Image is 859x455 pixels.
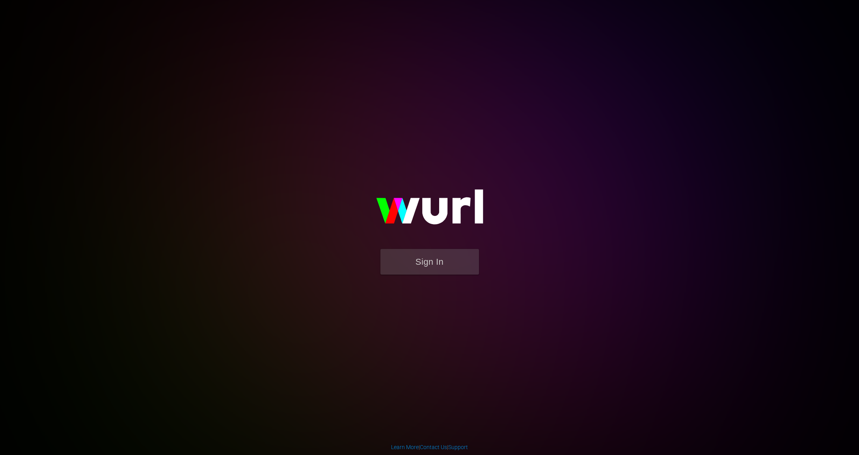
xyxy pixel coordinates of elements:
a: Learn More [391,444,419,450]
img: wurl-logo-on-black-223613ac3d8ba8fe6dc639794a292ebdb59501304c7dfd60c99c58986ef67473.svg [351,173,509,249]
a: Support [448,444,468,450]
div: | | [391,443,468,451]
a: Contact Us [420,444,447,450]
button: Sign In [380,249,479,275]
